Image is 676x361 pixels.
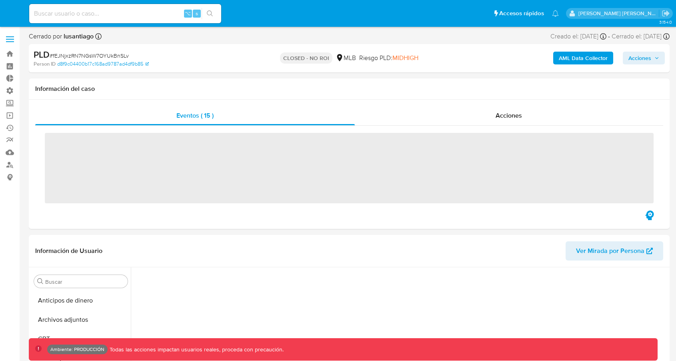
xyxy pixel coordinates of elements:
[62,32,94,41] b: lusantiago
[37,278,44,285] button: Buscar
[31,291,131,310] button: Anticipos de dinero
[578,10,659,17] p: esteban.salas@mercadolibre.com.co
[612,32,670,41] div: Cerrado el: [DATE]
[623,52,665,64] button: Acciones
[280,52,332,64] p: CLOSED - NO ROI
[185,10,191,17] span: ⌥
[662,9,670,18] a: Salir
[50,52,129,60] span: # fEJNjxzRN7NGsW7OYUkBnSLv
[359,54,418,62] span: Riesgo PLD:
[628,52,651,64] span: Acciones
[176,111,214,120] span: Eventos ( 15 )
[336,54,356,62] div: MLB
[496,111,522,120] span: Acciones
[31,310,131,329] button: Archivos adjuntos
[566,241,663,261] button: Ver Mirada por Persona
[29,8,221,19] input: Buscar usuario o caso...
[31,329,131,349] button: CBT
[559,52,608,64] b: AML Data Collector
[50,348,104,351] p: Ambiente: PRODUCCIÓN
[57,60,149,68] a: d8f9c04400b17c168ad9787ad4df9b85
[392,53,418,62] span: MIDHIGH
[45,278,124,285] input: Buscar
[34,60,56,68] b: Person ID
[196,10,198,17] span: s
[576,241,644,261] span: Ver Mirada por Persona
[29,32,94,41] span: Cerrado por
[552,10,559,17] a: Notificaciones
[108,346,284,353] p: Todas las acciones impactan usuarios reales, proceda con precaución.
[35,85,663,93] h1: Información del caso
[608,32,610,41] span: -
[553,52,613,64] button: AML Data Collector
[34,48,50,61] b: PLD
[45,133,654,203] span: ‌
[499,9,544,18] span: Accesos rápidos
[35,247,102,255] h1: Información de Usuario
[550,32,606,41] div: Creado el: [DATE]
[202,8,218,19] button: search-icon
